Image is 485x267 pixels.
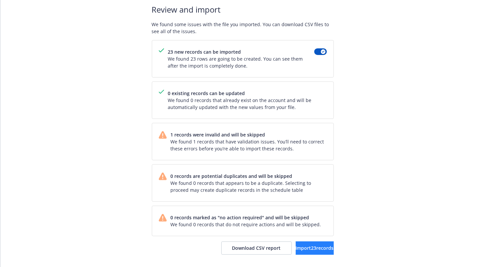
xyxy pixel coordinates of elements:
span: 0 records are potential duplicates and will be skipped [171,173,327,180]
span: We found 0 records that do not require actions and will be skipped. [171,221,321,228]
span: Download CSV report [232,245,281,251]
span: Import 23 records [296,245,334,251]
span: We found 0 records that appears to be a duplicate. Selecting to proceed may create duplicate reco... [171,180,327,193]
span: We found 23 rows are going to be created. You can see them after the import is completely done. [168,55,314,69]
button: Import23records [296,241,334,255]
span: We found 0 records that already exist on the account and will be automatically updated with the n... [168,97,327,111]
span: 0 existing records can be updated [168,90,327,97]
span: Review and import [152,4,334,16]
button: Download CSV report [221,241,292,255]
span: We found some issues with the file you imported. You can download CSV files to see all of the iss... [152,21,334,35]
span: We found 1 records that have validation issues. You’ll need to correct these errors before you’re... [171,138,327,152]
span: 0 records marked as "no action required" and will be skipped [171,214,321,221]
span: 1 records were invalid and will be skipped [171,131,327,138]
span: 23 new records can be imported [168,48,314,55]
